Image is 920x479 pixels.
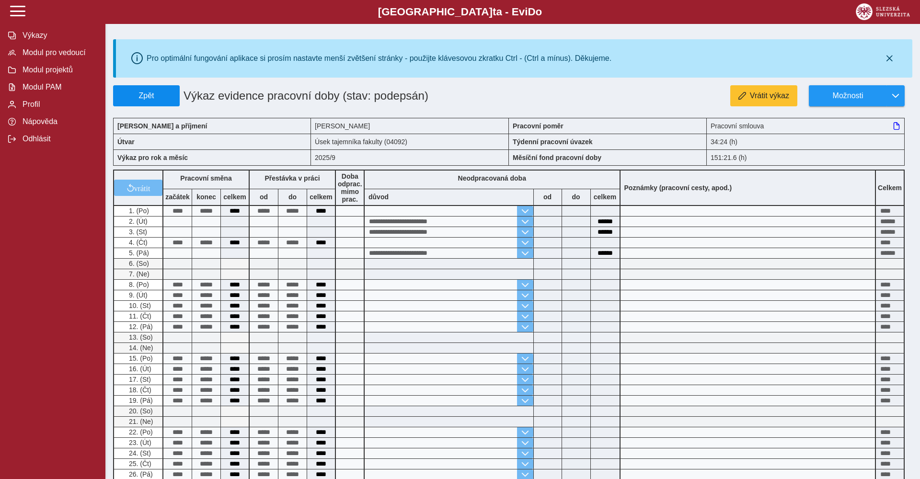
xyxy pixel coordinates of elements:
span: o [536,6,542,18]
span: 13. (So) [127,333,153,341]
b: Neodpracovaná doba [458,174,526,182]
button: Zpět [113,85,180,106]
b: [GEOGRAPHIC_DATA] a - Evi [29,6,891,18]
div: Úsek tajemníka fakulty (04092) [311,134,509,149]
span: Modul pro vedoucí [20,48,97,57]
span: 2. (Út) [127,217,148,225]
button: Vrátit výkaz [730,85,797,106]
span: 7. (Ne) [127,270,149,278]
span: 15. (Po) [127,354,153,362]
span: Výkazy [20,31,97,40]
b: od [534,193,562,201]
b: do [278,193,307,201]
span: Nápověda [20,117,97,126]
span: 17. (St) [127,376,151,383]
div: Pracovní smlouva [707,118,905,134]
span: 4. (Čt) [127,239,148,246]
span: 21. (Ne) [127,418,153,425]
span: 25. (Čt) [127,460,151,468]
span: Profil [20,100,97,109]
b: Výkaz pro rok a měsíc [117,154,188,161]
span: 24. (St) [127,449,151,457]
span: Možnosti [817,91,879,100]
span: 22. (Po) [127,428,153,436]
span: 8. (Po) [127,281,149,288]
b: Celkem [878,184,902,192]
b: do [562,193,590,201]
span: D [528,6,535,18]
b: konec [192,193,220,201]
b: celkem [307,193,335,201]
span: Vrátit výkaz [750,91,789,100]
b: Pracovní směna [180,174,231,182]
span: 9. (Út) [127,291,148,299]
span: 11. (Čt) [127,312,151,320]
span: 12. (Pá) [127,323,153,331]
span: Modul projektů [20,66,97,74]
b: od [250,193,278,201]
b: Pracovní poměr [513,122,563,130]
div: [PERSON_NAME] [311,118,509,134]
b: Přestávka v práci [264,174,320,182]
button: Možnosti [809,85,886,106]
div: 34:24 (h) [707,134,905,149]
b: Poznámky (pracovní cesty, apod.) [621,184,736,192]
div: Pro optimální fungování aplikace si prosím nastavte menší zvětšení stránky - použijte klávesovou ... [147,54,611,63]
span: 14. (Ne) [127,344,153,352]
b: začátek [163,193,192,201]
span: t [493,6,496,18]
b: Týdenní pracovní úvazek [513,138,593,146]
span: 23. (Út) [127,439,151,446]
h1: Výkaz evidence pracovní doby (stav: podepsán) [180,85,446,106]
span: 18. (Čt) [127,386,151,394]
span: 1. (Po) [127,207,149,215]
span: 19. (Pá) [127,397,153,404]
b: celkem [221,193,249,201]
img: logo_web_su.png [856,3,910,20]
span: 6. (So) [127,260,149,267]
span: vrátit [134,184,150,192]
span: Zpět [117,91,175,100]
button: vrátit [114,180,162,196]
span: Odhlásit [20,135,97,143]
b: Měsíční fond pracovní doby [513,154,601,161]
span: 20. (So) [127,407,153,415]
b: celkem [591,193,620,201]
b: důvod [368,193,389,201]
div: 2025/9 [311,149,509,166]
span: 16. (Út) [127,365,151,373]
span: 5. (Pá) [127,249,149,257]
span: Modul PAM [20,83,97,91]
b: [PERSON_NAME] a příjmení [117,122,207,130]
span: 10. (St) [127,302,151,309]
span: 26. (Pá) [127,470,153,478]
b: Doba odprac. mimo prac. [338,172,362,203]
span: 3. (St) [127,228,147,236]
b: Útvar [117,138,135,146]
div: 151:21.6 (h) [707,149,905,166]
